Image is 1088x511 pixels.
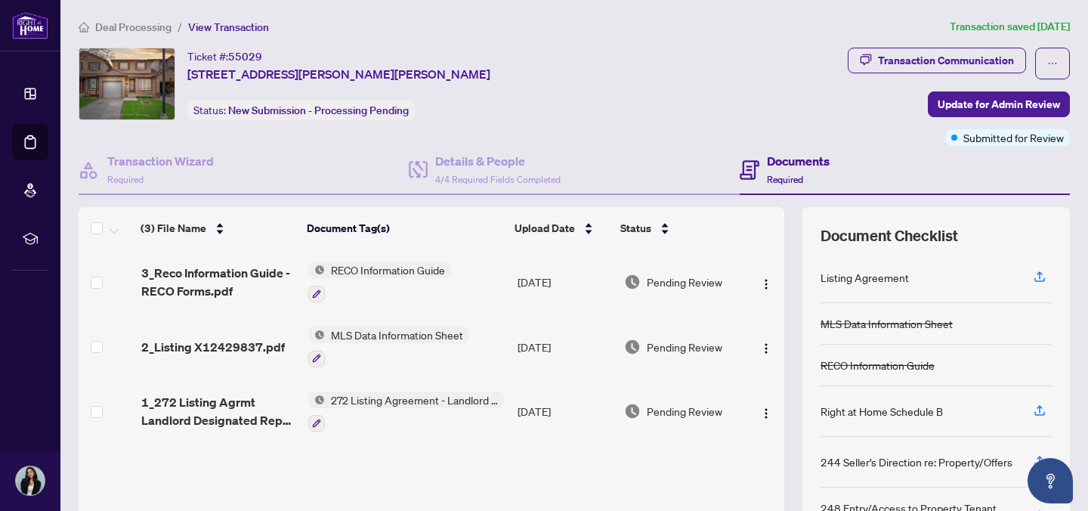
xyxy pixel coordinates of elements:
div: Status: [187,100,415,120]
span: RECO Information Guide [325,262,451,278]
th: Upload Date [508,207,614,249]
span: Required [107,174,144,185]
span: Pending Review [647,403,722,420]
span: 1_272 Listing Agrmt Landlord Designated Rep Agrmt Auth to Offer for Lease - PropTx-[PERSON_NAME].pdf [141,393,297,429]
span: ellipsis [1047,58,1058,69]
div: Transaction Communication [878,48,1014,73]
img: Document Status [624,403,641,420]
button: Logo [754,335,778,359]
button: Status Icon272 Listing Agreement - Landlord Designated Representation Agreement Authority to Offe... [308,392,504,432]
button: Logo [754,399,778,423]
th: Document Tag(s) [301,207,508,249]
button: Logo [754,270,778,294]
img: Logo [760,342,772,355]
span: Pending Review [647,274,722,290]
span: 2_Listing X12429837.pdf [141,338,285,356]
span: Required [767,174,803,185]
img: Logo [760,278,772,290]
button: Update for Admin Review [928,91,1070,117]
th: Status [614,207,743,249]
span: home [79,22,89,33]
span: 4/4 Required Fields Completed [435,174,561,185]
span: Deal Processing [95,20,172,34]
span: 3_Reco Information Guide - RECO Forms.pdf [141,264,297,300]
img: logo [12,11,48,39]
div: Ticket #: [187,48,262,65]
span: Update for Admin Review [938,92,1060,116]
th: (3) File Name [134,207,301,249]
h4: Transaction Wizard [107,152,214,170]
button: Status IconRECO Information Guide [308,262,451,302]
h4: Details & People [435,152,561,170]
button: Open asap [1028,458,1073,503]
div: Listing Agreement [821,269,909,286]
span: Status [620,220,651,237]
span: View Transaction [188,20,269,34]
button: Transaction Communication [848,48,1026,73]
span: New Submission - Processing Pending [228,104,409,117]
td: [DATE] [512,314,618,379]
span: Document Checklist [821,225,958,246]
td: [DATE] [512,379,618,444]
button: Status IconMLS Data Information Sheet [308,327,469,367]
div: Right at Home Schedule B [821,403,943,420]
span: [STREET_ADDRESS][PERSON_NAME][PERSON_NAME] [187,65,490,83]
img: Profile Icon [16,466,45,495]
h4: Documents [767,152,830,170]
article: Transaction saved [DATE] [950,18,1070,36]
li: / [178,18,182,36]
img: Document Status [624,339,641,355]
span: 55029 [228,50,262,63]
div: 244 Seller’s Direction re: Property/Offers [821,454,1012,470]
td: [DATE] [512,249,618,314]
span: 272 Listing Agreement - Landlord Designated Representation Agreement Authority to Offer for Lease [325,392,504,408]
span: (3) File Name [141,220,206,237]
span: Upload Date [515,220,575,237]
img: Status Icon [308,327,325,343]
span: Pending Review [647,339,722,355]
span: MLS Data Information Sheet [325,327,469,343]
div: RECO Information Guide [821,357,935,373]
div: MLS Data Information Sheet [821,315,953,332]
span: Submitted for Review [963,129,1064,146]
img: Status Icon [308,262,325,278]
img: IMG-X12429837_1.jpg [79,48,175,119]
img: Logo [760,407,772,420]
img: Status Icon [308,392,325,408]
img: Document Status [624,274,641,290]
